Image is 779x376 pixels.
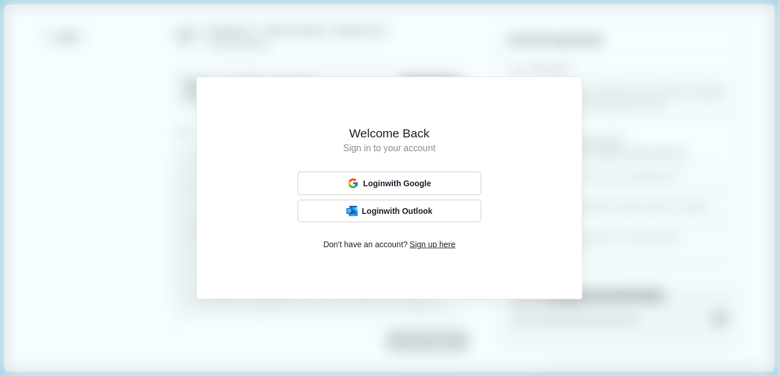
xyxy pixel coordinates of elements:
span: Sign up here [410,239,455,251]
span: Login with Outlook [362,206,433,216]
h1: Sign in to your account [213,141,566,156]
span: Login with Google [363,179,431,189]
img: Outlook Logo [346,206,358,217]
button: Outlook LogoLoginwith Outlook [297,199,482,222]
span: Don't have an account? [323,239,408,251]
button: Loginwith Google [297,171,482,195]
h1: Welcome Back [213,125,566,141]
